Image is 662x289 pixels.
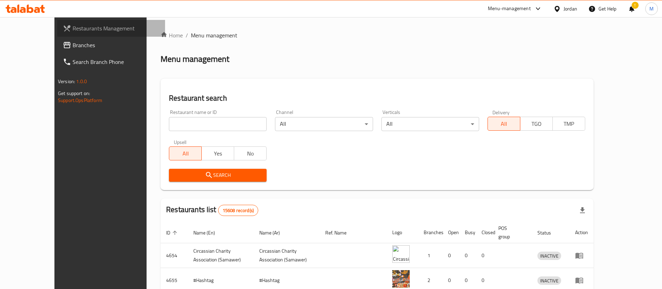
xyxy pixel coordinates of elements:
[169,117,267,131] input: Search for restaurant name or ID..
[73,24,159,32] span: Restaurants Management
[169,93,585,103] h2: Restaurant search
[58,89,90,98] span: Get support on:
[537,252,561,260] div: INACTIVE
[574,202,591,219] div: Export file
[492,110,510,115] label: Delivery
[498,224,523,241] span: POS group
[418,222,442,243] th: Branches
[166,229,179,237] span: ID
[161,31,594,39] nav: breadcrumb
[476,222,493,243] th: Closed
[161,31,183,39] a: Home
[575,276,588,284] div: Menu
[392,245,410,263] img: ​Circassian ​Charity ​Association​ (Samawer)
[575,251,588,260] div: Menu
[418,243,442,268] td: 1
[57,53,165,70] a: Search Branch Phone
[174,139,187,144] label: Upsell
[259,229,289,237] span: Name (Ar)
[564,5,577,13] div: Jordan
[58,96,102,105] a: Support.OpsPlatform
[523,119,550,129] span: TGO
[193,229,224,237] span: Name (En)
[649,5,654,13] span: M
[442,243,459,268] td: 0
[161,243,188,268] td: 4654
[488,117,520,131] button: All
[459,222,476,243] th: Busy
[73,41,159,49] span: Branches
[204,149,231,159] span: Yes
[491,119,518,129] span: All
[275,117,373,131] div: All
[188,243,254,268] td: ​Circassian ​Charity ​Association​ (Samawer)
[57,20,165,37] a: Restaurants Management
[537,252,561,260] span: INACTIVE
[325,229,356,237] span: Ref. Name
[58,77,75,86] span: Version:
[459,243,476,268] td: 0
[218,205,258,216] div: Total records count
[201,146,234,160] button: Yes
[520,117,553,131] button: TGO
[169,169,267,182] button: Search
[76,77,87,86] span: 1.0.0
[387,222,418,243] th: Logo
[172,149,199,159] span: All
[392,270,410,288] img: #Hashtag
[174,171,261,180] span: Search
[237,149,264,159] span: No
[234,146,267,160] button: No
[191,31,237,39] span: Menu management
[476,243,493,268] td: 0
[218,207,258,214] span: 15608 record(s)
[537,229,560,237] span: Status
[381,117,479,131] div: All
[166,204,258,216] h2: Restaurants list
[570,222,594,243] th: Action
[57,37,165,53] a: Branches
[186,31,188,39] li: /
[169,146,202,160] button: All
[552,117,585,131] button: TMP
[556,119,582,129] span: TMP
[254,243,320,268] td: ​Circassian ​Charity ​Association​ (Samawer)
[442,222,459,243] th: Open
[73,58,159,66] span: Search Branch Phone
[161,53,229,65] h2: Menu management
[488,5,531,13] div: Menu-management
[537,277,561,285] span: INACTIVE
